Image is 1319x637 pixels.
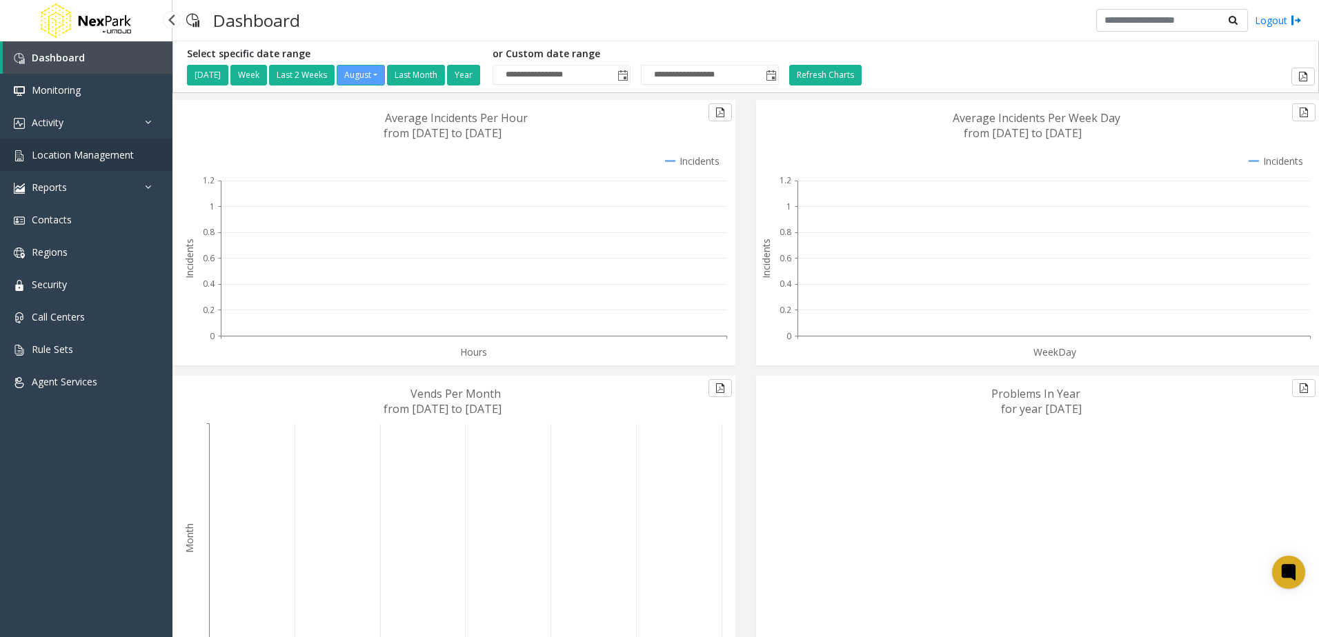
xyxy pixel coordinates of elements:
[615,65,630,85] span: Toggle popup
[14,85,25,97] img: 'icon'
[14,312,25,323] img: 'icon'
[203,226,215,238] text: 0.8
[3,41,172,74] a: Dashboard
[789,65,862,85] button: Refresh Charts
[14,215,25,226] img: 'icon'
[780,304,791,316] text: 0.2
[14,118,25,129] img: 'icon'
[786,201,791,212] text: 1
[32,116,63,129] span: Activity
[32,310,85,323] span: Call Centers
[780,252,791,264] text: 0.6
[32,51,85,64] span: Dashboard
[1255,13,1302,28] a: Logout
[14,345,25,356] img: 'icon'
[14,280,25,291] img: 'icon'
[708,379,732,397] button: Export to pdf
[387,65,445,85] button: Last Month
[1292,379,1316,397] button: Export to pdf
[32,343,73,356] span: Rule Sets
[203,278,215,290] text: 0.4
[14,150,25,161] img: 'icon'
[230,65,267,85] button: Week
[385,110,528,125] text: Average Incidents Per Hour
[786,330,791,342] text: 0
[1291,68,1315,85] button: Export to pdf
[32,245,68,259] span: Regions
[14,377,25,388] img: 'icon'
[32,375,97,388] span: Agent Services
[780,278,792,290] text: 0.4
[32,148,134,161] span: Location Management
[964,125,1082,141] text: from [DATE] to [DATE]
[183,239,196,279] text: Incidents
[447,65,480,85] button: Year
[187,65,228,85] button: [DATE]
[210,330,215,342] text: 0
[780,226,791,238] text: 0.8
[186,3,199,37] img: pageIcon
[337,65,385,85] button: August
[780,174,791,186] text: 1.2
[210,201,215,212] text: 1
[14,53,25,64] img: 'icon'
[460,345,487,358] text: Hours
[410,386,501,401] text: Vends Per Month
[32,278,67,291] span: Security
[1291,13,1302,28] img: logout
[32,83,81,97] span: Monitoring
[187,48,482,60] h5: Select specific date range
[203,304,215,316] text: 0.2
[1001,401,1082,416] text: for year [DATE]
[206,3,307,37] h3: Dashboard
[1292,103,1316,121] button: Export to pdf
[708,103,732,121] button: Export to pdf
[203,252,215,264] text: 0.6
[953,110,1120,125] text: Average Incidents Per Week Day
[32,181,67,194] span: Reports
[760,239,773,279] text: Incidents
[763,65,778,85] span: Toggle popup
[1033,345,1077,358] text: WeekDay
[32,213,72,226] span: Contacts
[14,247,25,259] img: 'icon'
[384,401,502,416] text: from [DATE] to [DATE]
[203,174,215,186] text: 1.2
[493,48,779,60] h5: or Custom date range
[384,125,502,141] text: from [DATE] to [DATE]
[183,523,196,553] text: Month
[991,386,1080,401] text: Problems In Year
[269,65,335,85] button: Last 2 Weeks
[14,183,25,194] img: 'icon'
